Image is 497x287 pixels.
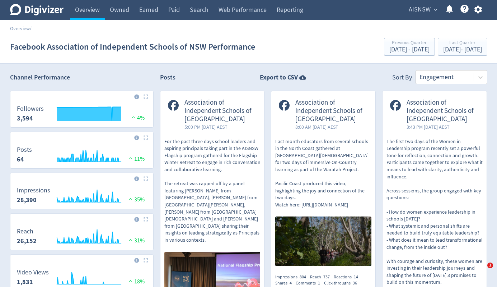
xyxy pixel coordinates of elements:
button: AISNSW [406,4,439,15]
strong: 26,152 [17,237,37,245]
span: 8:00 AM [DATE] AEST [295,123,368,131]
div: Last Quarter [443,40,482,46]
img: positive-performance.svg [127,196,134,201]
span: 14 [354,274,358,280]
div: Shares [275,280,296,286]
span: 5:09 PM [DATE] AEST [184,123,257,131]
p: The first two days of the Women in Leadership program recently set a powerful tone for reflection... [386,138,483,286]
svg: Followers 3,594 [13,105,150,124]
span: 1 [318,280,320,286]
img: Placeholder [144,176,148,181]
dt: Video Views [17,268,49,277]
img: Placeholder [144,94,148,99]
img: Placeholder [144,258,148,263]
div: Comments [296,280,324,286]
p: Last month educators from several schools in the North Coast gathered at [GEOGRAPHIC_DATA][DEMOGR... [275,138,371,209]
img: positive-performance.svg [130,114,137,120]
span: 1 [487,263,493,268]
svg: Reach 26,152 [13,228,150,247]
h2: Posts [160,73,175,84]
span: AISNSW [409,4,431,15]
button: Last Quarter[DATE]- [DATE] [438,38,487,56]
button: Previous Quarter[DATE] - [DATE] [384,38,435,56]
div: Previous Quarter [389,40,430,46]
span: Association of Independent Schools of [GEOGRAPHIC_DATA] [295,99,368,123]
svg: Posts 64 [13,146,150,165]
div: Impressions [275,274,310,280]
div: [DATE] - [DATE] [389,46,430,53]
dt: Impressions [17,186,50,195]
div: Sort By [392,73,412,84]
span: 18% [127,278,145,285]
dt: Followers [17,105,44,113]
h1: Facebook Association of Independent Schools of NSW Performance [10,35,255,58]
span: 36 [353,280,357,286]
span: / [30,25,32,32]
div: Reactions [334,274,362,280]
span: 3:43 PM [DATE] AEST [407,123,479,131]
span: 804 [300,274,306,280]
dt: Reach [17,227,37,236]
span: 11% [127,155,145,163]
span: 31% [127,237,145,244]
div: Reach [310,274,334,280]
div: Click-throughs [324,280,361,286]
div: [DATE] - [DATE] [443,46,482,53]
svg: Impressions 28,390 [13,187,150,206]
dt: Posts [17,146,32,154]
strong: 64 [17,155,24,164]
span: 4 [290,280,292,286]
img: positive-performance.svg [127,237,134,242]
a: Association of Independent Schools of [GEOGRAPHIC_DATA]8:00 AM [DATE] AESTLast month educators fr... [271,91,375,268]
strong: Export to CSV [260,73,298,82]
strong: 3,594 [17,114,33,123]
span: 737 [323,274,330,280]
h2: Channel Performance [10,73,154,82]
img: Placeholder [144,135,148,140]
p: For the past three days school leaders and aspiring principals taking part in the AISNSW Flagship... [164,138,261,244]
iframe: Intercom live chat [473,263,490,280]
img: positive-performance.svg [127,155,134,161]
span: Association of Independent Schools of [GEOGRAPHIC_DATA] [407,99,479,123]
img: Placeholder [144,217,148,222]
a: Overview [10,25,30,32]
strong: 28,390 [17,196,37,204]
span: 4% [130,114,145,122]
img: positive-performance.svg [127,278,134,283]
span: 35% [127,196,145,203]
span: expand_more [432,6,439,13]
span: Association of Independent Schools of [GEOGRAPHIC_DATA] [184,99,257,123]
strong: 1,831 [17,278,33,286]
